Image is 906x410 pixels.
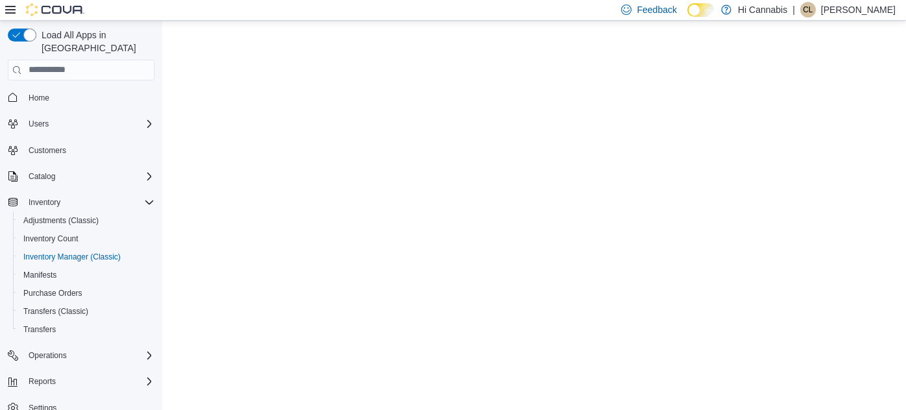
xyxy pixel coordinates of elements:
button: Inventory [3,193,160,211]
span: Inventory Count [18,231,154,247]
span: Operations [29,350,67,361]
button: Users [23,116,54,132]
span: Users [29,119,49,129]
span: Transfers (Classic) [23,306,88,317]
button: Inventory [23,195,66,210]
a: Transfers [18,322,61,337]
span: Transfers [23,324,56,335]
button: Operations [23,348,72,363]
button: Manifests [13,266,160,284]
a: Adjustments (Classic) [18,213,104,228]
button: Inventory Manager (Classic) [13,248,160,266]
span: Users [23,116,154,132]
span: Inventory [23,195,154,210]
a: Purchase Orders [18,285,88,301]
p: Hi Cannabis [738,2,787,18]
span: Adjustments (Classic) [18,213,154,228]
span: Manifests [18,267,154,283]
a: Inventory Count [18,231,84,247]
button: Reports [3,372,160,391]
button: Inventory Count [13,230,160,248]
span: Reports [23,374,154,389]
span: Purchase Orders [23,288,82,298]
button: Transfers (Classic) [13,302,160,320]
button: Users [3,115,160,133]
button: Reports [23,374,61,389]
button: Catalog [3,167,160,186]
span: Manifests [23,270,56,280]
a: Customers [23,143,71,158]
p: | [792,2,795,18]
span: Feedback [637,3,676,16]
span: Operations [23,348,154,363]
span: Customers [23,142,154,158]
span: Customers [29,145,66,156]
a: Inventory Manager (Classic) [18,249,126,265]
span: Inventory Count [23,234,79,244]
button: Operations [3,346,160,365]
span: Purchase Orders [18,285,154,301]
img: Cova [26,3,84,16]
button: Adjustments (Classic) [13,211,160,230]
button: Purchase Orders [13,284,160,302]
span: Home [29,93,49,103]
a: Transfers (Classic) [18,304,93,319]
span: Inventory [29,197,60,208]
span: Catalog [29,171,55,182]
a: Home [23,90,55,106]
button: Customers [3,141,160,160]
span: Inventory Manager (Classic) [23,252,121,262]
span: Reports [29,376,56,387]
span: CL [803,2,813,18]
span: Adjustments (Classic) [23,215,99,226]
a: Manifests [18,267,62,283]
span: Load All Apps in [GEOGRAPHIC_DATA] [36,29,154,54]
span: Transfers (Classic) [18,304,154,319]
span: Inventory Manager (Classic) [18,249,154,265]
p: [PERSON_NAME] [821,2,896,18]
div: Caroline Lasnier [800,2,816,18]
span: Home [23,90,154,106]
span: Dark Mode [687,17,688,18]
input: Dark Mode [687,3,715,17]
button: Catalog [23,169,60,184]
button: Transfers [13,320,160,339]
span: Transfers [18,322,154,337]
button: Home [3,88,160,107]
span: Catalog [23,169,154,184]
